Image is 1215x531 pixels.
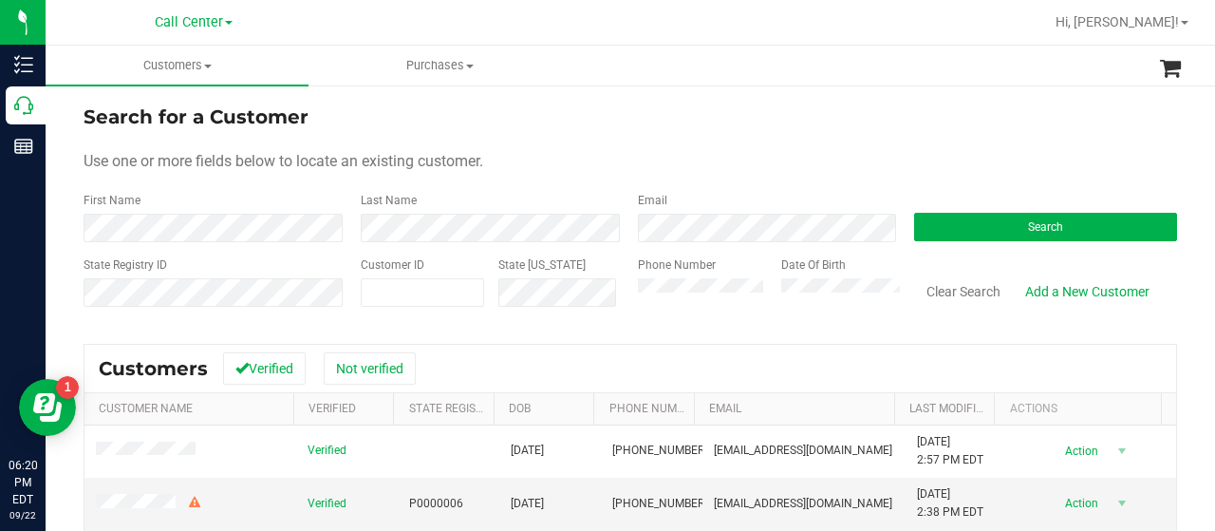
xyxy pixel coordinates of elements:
button: Verified [223,352,306,385]
label: Customer ID [361,256,424,274]
p: 09/22 [9,508,37,522]
button: Clear Search [914,275,1013,308]
label: First Name [84,192,140,209]
iframe: Resource center [19,379,76,436]
span: Verified [308,442,346,460]
label: Email [638,192,667,209]
a: Customer Name [99,402,193,415]
span: Action [1049,490,1111,517]
a: Last Modified [909,402,990,415]
a: State Registry Id [409,402,509,415]
span: [DATE] [511,442,544,460]
span: Purchases [309,57,570,74]
a: Customers [46,46,308,85]
span: Customers [99,357,208,380]
a: Email [709,402,741,415]
span: [PHONE_NUMBER] [612,442,707,460]
span: Action [1049,438,1111,465]
span: select [1111,438,1134,465]
label: Phone Number [638,256,716,274]
p: 06:20 PM EDT [9,457,37,508]
span: [DATE] [511,495,544,513]
span: Verified [308,495,346,513]
a: Phone Number [609,402,697,415]
a: Add a New Customer [1013,275,1162,308]
label: Date Of Birth [781,256,846,274]
label: State Registry ID [84,256,167,274]
span: [PHONE_NUMBER] [612,495,707,513]
span: Hi, [PERSON_NAME]! [1056,14,1179,29]
span: Search for a Customer [84,105,308,128]
iframe: Resource center unread badge [56,376,79,399]
span: Use one or more fields below to locate an existing customer. [84,152,483,170]
div: Actions [1010,402,1154,415]
inline-svg: Reports [14,137,33,156]
span: [EMAIL_ADDRESS][DOMAIN_NAME] [714,442,892,460]
span: [DATE] 2:57 PM EDT [917,433,983,469]
div: Warning - Level 2 [186,494,203,512]
span: Customers [46,57,308,74]
inline-svg: Inventory [14,55,33,74]
a: DOB [509,402,531,415]
span: select [1111,490,1134,517]
button: Search [914,213,1177,241]
span: Call Center [155,14,223,30]
span: [DATE] 2:38 PM EDT [917,485,983,522]
label: State [US_STATE] [498,256,586,274]
span: P0000006 [409,495,463,513]
button: Not verified [324,352,416,385]
span: [EMAIL_ADDRESS][DOMAIN_NAME] [714,495,892,513]
inline-svg: Call Center [14,96,33,115]
a: Verified [308,402,356,415]
span: Search [1028,220,1063,234]
label: Last Name [361,192,417,209]
a: Purchases [308,46,571,85]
